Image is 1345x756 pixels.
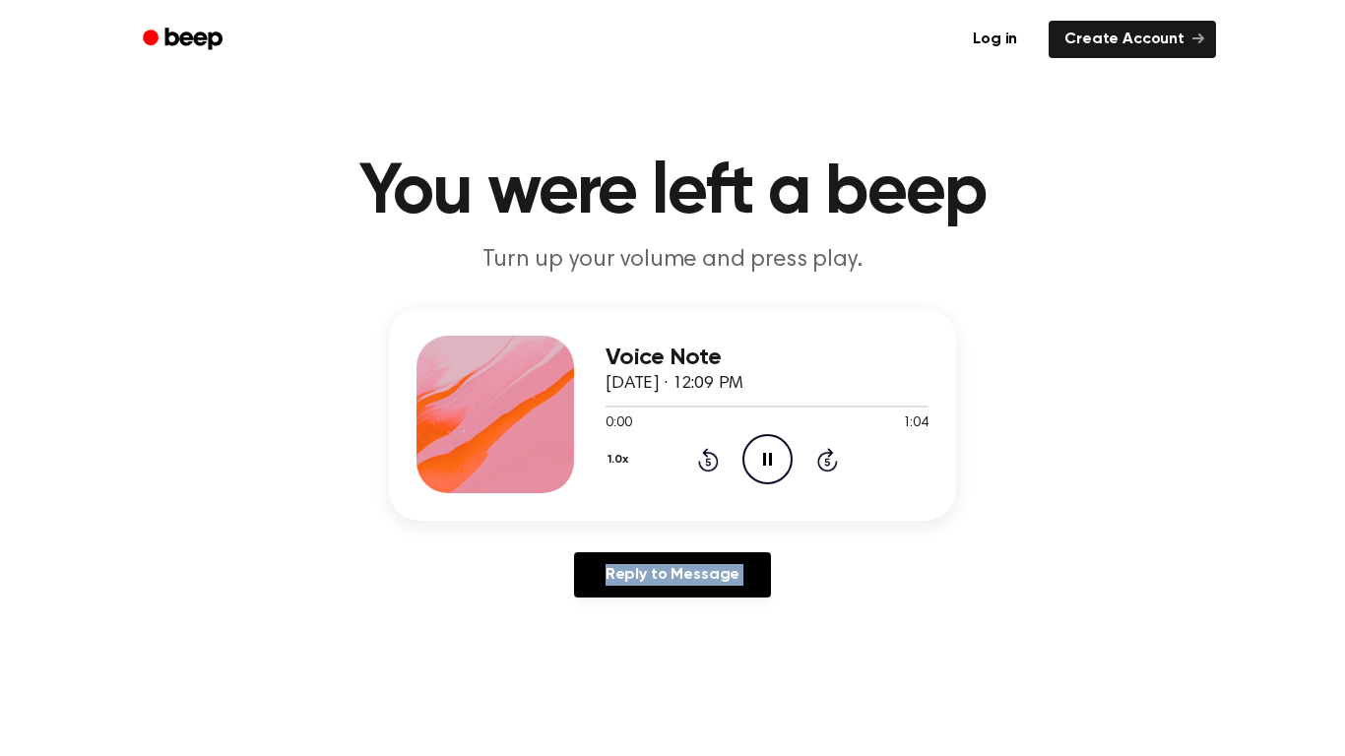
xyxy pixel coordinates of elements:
span: 0:00 [606,413,631,434]
button: 1.0x [606,443,635,476]
h1: You were left a beep [168,157,1177,228]
a: Reply to Message [574,552,771,598]
a: Log in [953,17,1037,62]
span: 1:04 [903,413,929,434]
a: Create Account [1049,21,1216,58]
p: Turn up your volume and press play. [294,244,1051,277]
a: Beep [129,21,240,59]
h3: Voice Note [606,345,929,371]
span: [DATE] · 12:09 PM [606,375,743,393]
